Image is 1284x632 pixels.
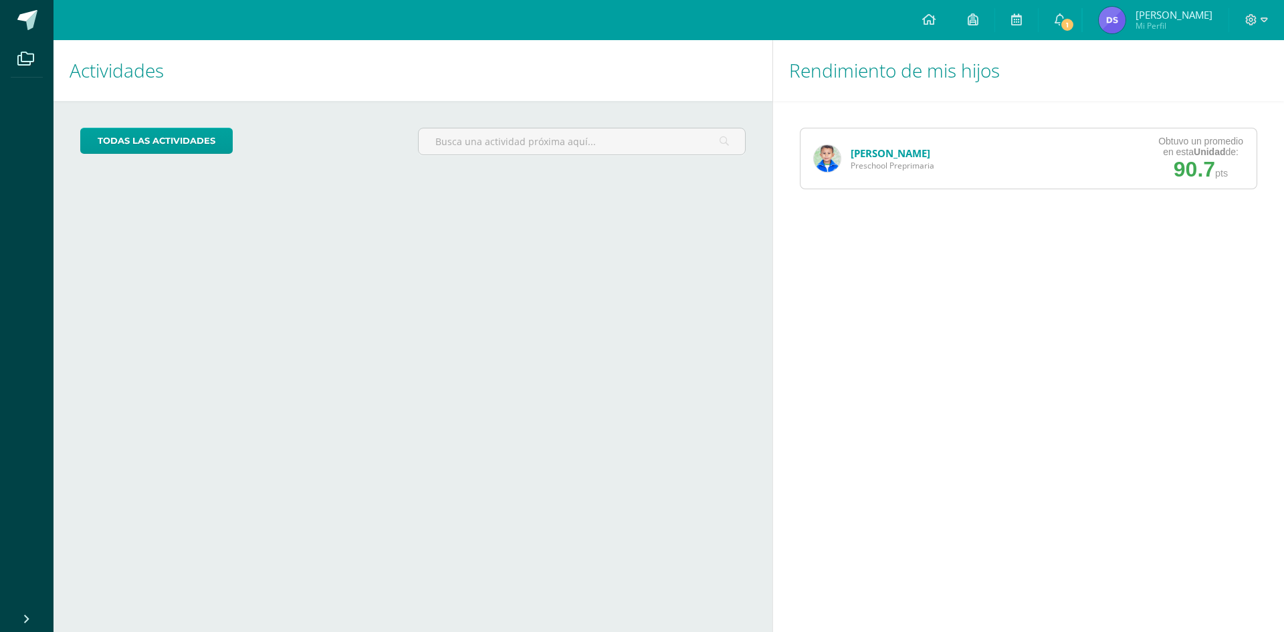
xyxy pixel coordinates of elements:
input: Busca una actividad próxima aquí... [419,128,744,154]
strong: Unidad [1194,146,1225,157]
a: [PERSON_NAME] [851,146,930,160]
a: todas las Actividades [80,128,233,154]
span: 90.7 [1174,157,1215,181]
span: Mi Perfil [1136,20,1212,31]
span: [PERSON_NAME] [1136,8,1212,21]
span: 1 [1060,17,1075,32]
h1: Actividades [70,40,756,101]
div: Obtuvo un promedio en esta de: [1158,136,1243,157]
span: pts [1215,168,1228,179]
span: Preschool Preprimaria [851,160,934,171]
img: 5ad5cfdaed75a191302d81c4abffbf41.png [1099,7,1126,33]
h1: Rendimiento de mis hijos [789,40,1268,101]
img: 9b55f1befdfa83da9ddab330996efed1.png [814,145,841,172]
